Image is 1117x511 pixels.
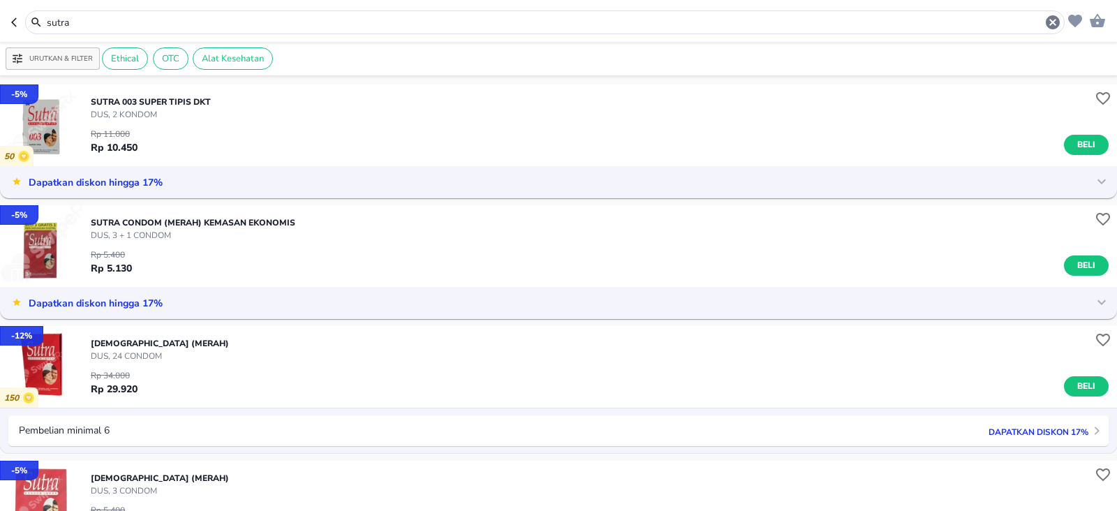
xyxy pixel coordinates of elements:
[11,88,27,101] p: - 5 %
[91,472,229,484] p: [DEMOGRAPHIC_DATA] (MERAH)
[102,47,148,70] div: Ethical
[193,47,273,70] div: Alat Kesehatan
[11,209,27,221] p: - 5 %
[29,54,93,64] p: Urutkan & Filter
[91,382,138,397] p: Rp 29.920
[4,393,23,403] p: 150
[91,140,138,155] p: Rp 10.450
[91,128,138,140] p: Rp 11.000
[1074,258,1098,273] span: Beli
[154,52,188,65] span: OTC
[4,151,18,162] p: 50
[1074,379,1098,394] span: Beli
[91,261,132,276] p: Rp 5.130
[103,52,147,65] span: Ethical
[91,484,229,497] p: DUS, 3 CONDOM
[11,464,27,477] p: - 5 %
[91,96,211,108] p: SUTRA 003 SUPER TIPIS Dkt
[45,15,1044,30] input: Cari 4000+ produk di sini
[1064,135,1109,155] button: Beli
[193,52,272,65] span: Alat Kesehatan
[91,337,229,350] p: [DEMOGRAPHIC_DATA] (MERAH)
[153,47,188,70] div: OTC
[982,424,1088,438] p: Dapatkan diskon 17%
[91,229,295,242] p: DUS, 3 + 1 CONDOM
[1064,256,1109,276] button: Beli
[91,108,211,121] p: DUS, 2 KONDOM
[1074,138,1098,152] span: Beli
[91,249,132,261] p: Rp 5.400
[91,350,229,362] p: DUS, 24 CONDOM
[22,173,163,190] p: Dapatkan diskon hingga 17%
[91,216,295,229] p: SUTRA CONDOM (MERAH) KEMASAN EKONOMIS
[19,426,110,436] p: Pembelian minimal 6
[22,294,163,311] p: Dapatkan diskon hingga 17%
[91,369,138,382] p: Rp 34.000
[1064,376,1109,397] button: Beli
[11,329,32,342] p: - 12 %
[6,47,100,70] button: Urutkan & Filter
